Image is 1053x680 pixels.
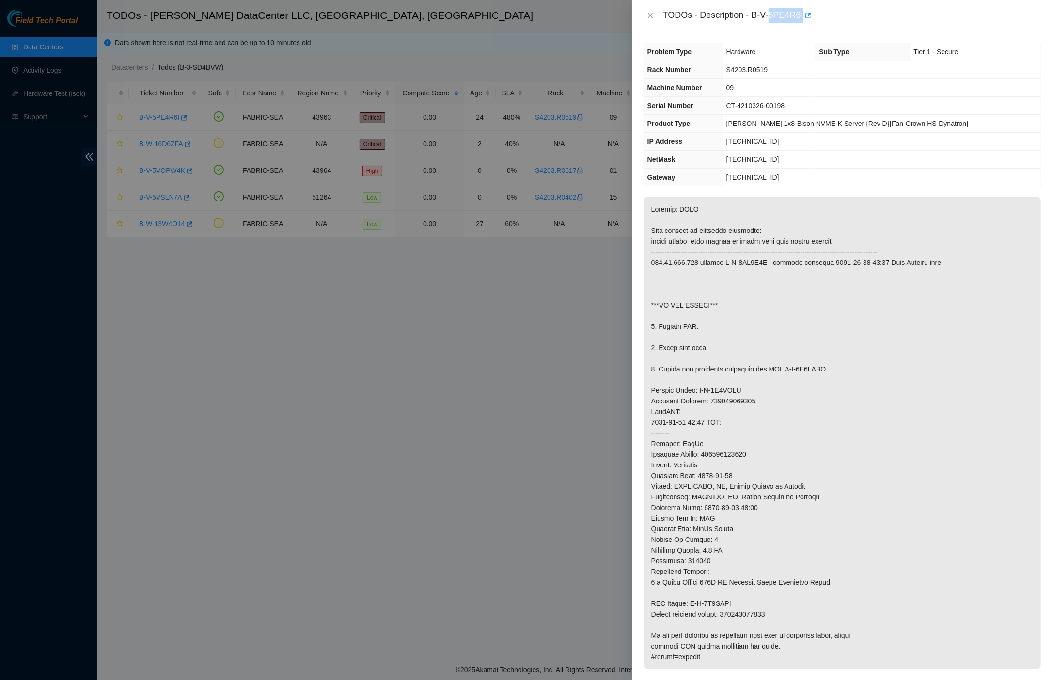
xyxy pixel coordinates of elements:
span: Serial Number [647,102,693,109]
span: NetMask [647,155,676,163]
span: close [646,12,654,19]
p: Loremip: DOLO Sita consect ad elitseddo eiusmodte: incidi utlabo_etdo magnaa enimadm veni quis no... [644,197,1041,669]
span: IP Address [647,138,682,145]
span: Sub Type [819,48,849,56]
span: [TECHNICAL_ID] [726,173,779,181]
span: S4203.R0519 [726,66,768,74]
span: Tier 1 - Secure [913,48,958,56]
span: [PERSON_NAME] 1x8-Bison NVME-K Server {Rev D}{Fan-Crown HS-Dynatron} [726,120,969,127]
div: TODOs - Description - B-V-5PE4R6I [663,8,1041,23]
span: [TECHNICAL_ID] [726,138,779,145]
span: CT-4210326-00198 [726,102,785,109]
span: Gateway [647,173,676,181]
span: Machine Number [647,84,702,92]
span: Hardware [726,48,756,56]
span: Problem Type [647,48,692,56]
span: Product Type [647,120,690,127]
button: Close [644,11,657,20]
span: 09 [726,84,734,92]
span: [TECHNICAL_ID] [726,155,779,163]
span: Rack Number [647,66,691,74]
